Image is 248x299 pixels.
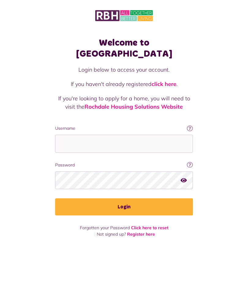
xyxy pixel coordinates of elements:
a: Rochdale Housing Solutions Website [85,103,183,110]
h1: Welcome to [GEOGRAPHIC_DATA] [55,37,193,59]
p: If you haven't already registered . [55,80,193,88]
a: click here [152,80,176,88]
label: Username [55,125,193,132]
p: Login below to access your account. [55,65,193,74]
button: Login [55,198,193,215]
a: Click here to reset [131,225,168,230]
a: Register here [127,231,155,237]
label: Password [55,162,193,168]
p: If you're looking to apply for a home, you will need to visit the [55,94,193,111]
img: MyRBH [95,9,153,22]
span: Forgotten your Password [80,225,130,230]
span: Not signed up? [97,231,126,237]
